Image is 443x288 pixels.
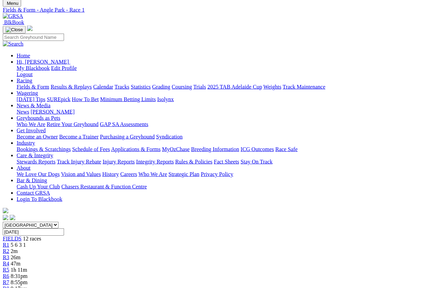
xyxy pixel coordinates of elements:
img: logo-grsa-white.png [3,208,8,213]
a: Home [17,53,30,59]
a: How To Bet [72,96,99,102]
a: Chasers Restaurant & Function Centre [61,184,147,190]
a: Edit Profile [51,65,77,71]
button: Toggle navigation [3,26,26,34]
a: 2025 TAB Adelaide Cup [207,84,262,90]
span: R5 [3,267,9,273]
a: Login To Blackbook [17,196,62,202]
a: Fact Sheets [214,159,239,165]
a: R1 [3,242,9,248]
span: BlkBook [4,19,24,25]
div: Bar & Dining [17,184,440,190]
a: SUREpick [47,96,70,102]
div: News & Media [17,109,440,115]
a: Tracks [115,84,129,90]
span: 8:31pm [11,273,28,279]
a: [DATE] Tips [17,96,45,102]
a: Hi, [PERSON_NAME] [17,59,70,65]
div: Wagering [17,96,440,103]
a: R2 [3,248,9,254]
img: Close [6,27,23,33]
div: Hi, [PERSON_NAME] [17,65,440,78]
a: News [17,109,29,115]
a: Statistics [131,84,151,90]
span: 8:55pm [11,279,28,285]
a: Care & Integrity [17,152,53,158]
a: [PERSON_NAME] [30,109,74,115]
span: Menu [7,1,18,6]
input: Search [3,34,64,41]
a: Who We Are [138,171,167,177]
span: 5 6 3 1 [11,242,26,248]
span: 47m [11,261,20,267]
a: R4 [3,261,9,267]
a: Breeding Information [191,146,239,152]
a: Bar & Dining [17,177,47,183]
div: Care & Integrity [17,159,440,165]
a: About [17,165,30,171]
a: Stewards Reports [17,159,55,165]
a: Logout [17,71,33,77]
a: FIELDS [3,236,21,242]
a: Integrity Reports [136,159,174,165]
a: Coursing [172,84,192,90]
div: Industry [17,146,440,152]
img: GRSA [3,13,23,19]
a: R6 [3,273,9,279]
span: 2m [11,248,18,254]
img: twitter.svg [10,215,15,220]
a: ICG Outcomes [241,146,274,152]
a: Calendar [93,84,113,90]
a: BlkBook [3,19,24,25]
a: Weights [263,84,281,90]
img: facebook.svg [3,215,8,220]
a: Trials [193,84,206,90]
div: About [17,171,440,177]
a: Retire Your Greyhound [47,121,99,127]
a: Strategic Plan [169,171,199,177]
a: Stay On Track [241,159,272,165]
a: Greyhounds as Pets [17,115,60,121]
a: Careers [120,171,137,177]
a: Who We Are [17,121,45,127]
span: 1h 11m [11,267,27,273]
a: Race Safe [275,146,297,152]
a: Get Involved [17,128,46,133]
a: Vision and Values [61,171,101,177]
a: Contact GRSA [17,190,50,196]
a: MyOzChase [162,146,190,152]
a: We Love Our Dogs [17,171,60,177]
a: GAP SA Assessments [100,121,148,127]
a: Rules & Policies [175,159,213,165]
a: Wagering [17,90,38,96]
a: Privacy Policy [201,171,233,177]
a: Applications & Forms [111,146,161,152]
a: History [102,171,119,177]
div: Fields & Form - Angle Park - Race 1 [3,7,440,13]
a: Schedule of Fees [72,146,110,152]
span: 12 races [23,236,41,242]
span: 26m [11,254,20,260]
a: Fields & Form [17,84,49,90]
a: Industry [17,140,35,146]
a: Cash Up Your Club [17,184,60,190]
a: Track Maintenance [283,84,325,90]
a: Racing [17,78,32,84]
a: Track Injury Rebate [57,159,101,165]
a: Minimum Betting Limits [100,96,156,102]
a: R7 [3,279,9,285]
a: My Blackbook [17,65,50,71]
div: Get Involved [17,134,440,140]
a: Become an Owner [17,134,58,140]
input: Select date [3,228,64,236]
img: Search [3,41,24,47]
div: Greyhounds as Pets [17,121,440,128]
a: Results & Replays [51,84,92,90]
a: Syndication [156,134,182,140]
a: Bookings & Scratchings [17,146,71,152]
